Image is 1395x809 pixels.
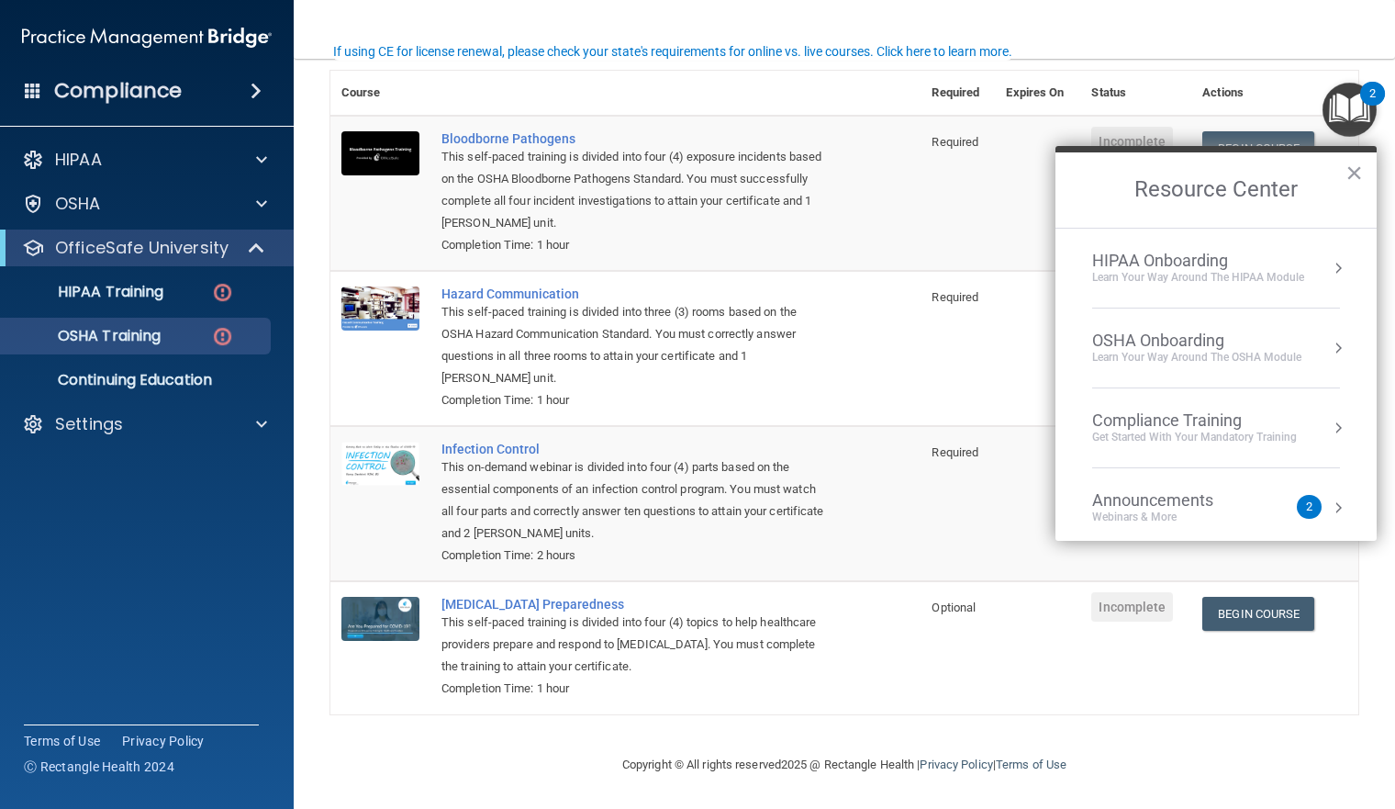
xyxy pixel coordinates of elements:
a: Begin Course [1202,597,1314,631]
img: danger-circle.6113f641.png [211,325,234,348]
p: HIPAA [55,149,102,171]
p: Settings [55,413,123,435]
a: Hazard Communication [441,287,829,301]
div: Webinars & More [1092,510,1250,525]
div: HIPAA Onboarding [1092,251,1304,271]
div: Compliance Training [1092,410,1297,431]
div: Completion Time: 1 hour [441,234,829,256]
div: Announcements [1092,490,1250,511]
p: Continuing Education [12,371,262,389]
div: Learn Your Way around the HIPAA module [1092,270,1304,286]
div: Resource Center [1055,146,1377,541]
span: Optional [932,601,976,614]
div: 2 [1369,94,1376,118]
div: Copyright © All rights reserved 2025 @ Rectangle Health | | [509,736,1179,794]
h4: Compliance [54,78,182,104]
a: Bloodborne Pathogens [441,131,829,146]
img: danger-circle.6113f641.png [211,281,234,304]
a: [MEDICAL_DATA] Preparedness [441,597,829,612]
div: Completion Time: 1 hour [441,389,829,411]
p: OSHA Training [12,327,161,345]
div: Learn your way around the OSHA module [1092,350,1301,365]
th: Expires On [995,71,1080,116]
span: Required [932,135,978,149]
span: Required [932,290,978,304]
div: Completion Time: 1 hour [441,678,829,700]
div: OSHA Onboarding [1092,331,1301,351]
a: Terms of Use [24,732,100,750]
a: Terms of Use [996,758,1066,771]
th: Course [330,71,430,116]
span: Ⓒ Rectangle Health 2024 [24,758,174,776]
a: HIPAA [22,149,267,171]
a: Privacy Policy [920,758,992,771]
a: OSHA [22,193,267,215]
a: Privacy Policy [122,732,205,750]
div: If using CE for license renewal, please check your state's requirements for online vs. live cours... [333,45,1012,58]
div: This on-demand webinar is divided into four (4) parts based on the essential components of an inf... [441,456,829,545]
p: HIPAA Training [12,283,163,301]
a: OfficeSafe University [22,237,266,259]
button: Open Resource Center, 2 new notifications [1322,83,1377,137]
th: Required [921,71,995,116]
button: Close [1345,158,1363,187]
a: Begin Course [1202,131,1314,165]
div: This self-paced training is divided into four (4) exposure incidents based on the OSHA Bloodborne... [441,146,829,234]
div: Completion Time: 2 hours [441,545,829,567]
span: Incomplete [1091,127,1173,156]
h2: Resource Center [1055,152,1377,228]
th: Actions [1191,71,1358,116]
p: OfficeSafe University [55,237,229,259]
div: Get Started with your mandatory training [1092,430,1297,445]
div: This self-paced training is divided into four (4) topics to help healthcare providers prepare and... [441,612,829,678]
a: Infection Control [441,442,829,456]
div: This self-paced training is divided into three (3) rooms based on the OSHA Hazard Communication S... [441,301,829,389]
span: Required [932,445,978,459]
a: Settings [22,413,267,435]
p: OSHA [55,193,101,215]
th: Status [1080,71,1191,116]
button: If using CE for license renewal, please check your state's requirements for online vs. live cours... [330,42,1015,61]
img: PMB logo [22,19,272,56]
span: Incomplete [1091,592,1173,622]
